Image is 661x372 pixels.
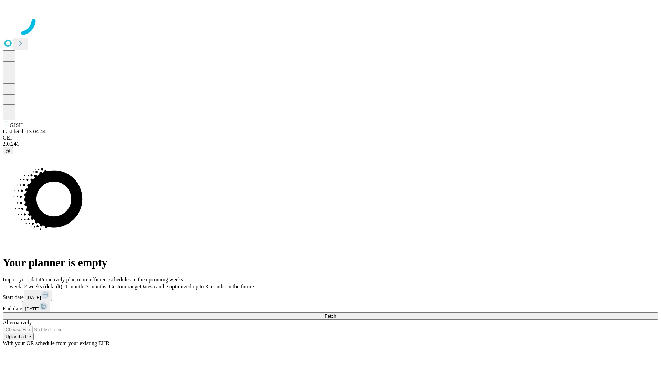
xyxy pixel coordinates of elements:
[22,301,50,312] button: [DATE]
[3,135,658,141] div: GEI
[109,283,140,289] span: Custom range
[3,128,46,134] span: Last fetch: 13:04:44
[3,333,34,340] button: Upload a file
[65,283,83,289] span: 1 month
[10,122,23,128] span: GJSH
[25,306,39,311] span: [DATE]
[6,283,21,289] span: 1 week
[86,283,106,289] span: 3 months
[3,340,109,346] span: With your OR schedule from your existing EHR
[24,283,62,289] span: 2 weeks (default)
[3,312,658,320] button: Fetch
[140,283,255,289] span: Dates can be optimized up to 3 months in the future.
[24,290,52,301] button: [DATE]
[325,313,336,319] span: Fetch
[27,295,41,300] span: [DATE]
[3,320,32,325] span: Alternatively
[6,148,10,153] span: @
[3,301,658,312] div: End date
[3,141,658,147] div: 2.0.241
[40,277,185,282] span: Proactively plan more efficient schedules in the upcoming weeks.
[3,277,40,282] span: Import your data
[3,290,658,301] div: Start date
[3,256,658,269] h1: Your planner is empty
[3,147,13,154] button: @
